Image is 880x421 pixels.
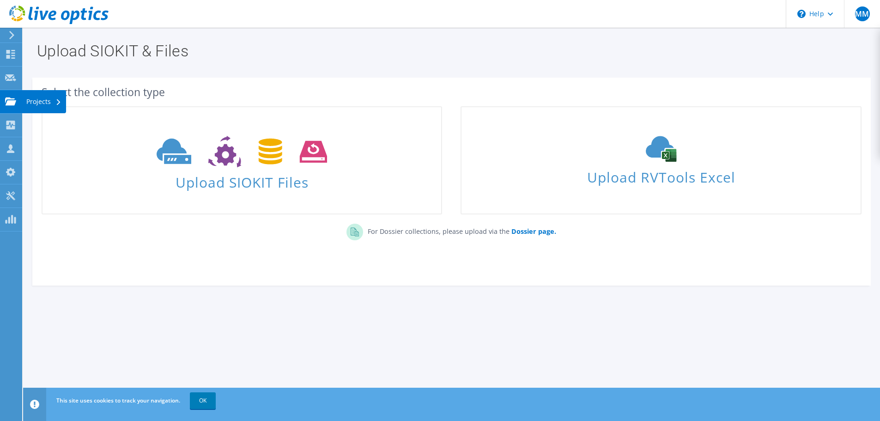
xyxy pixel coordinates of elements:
[363,224,556,237] p: For Dossier collections, please upload via the
[56,397,180,404] span: This site uses cookies to track your navigation.
[22,90,66,113] div: Projects
[461,106,861,214] a: Upload RVTools Excel
[510,227,556,236] a: Dossier page.
[37,43,862,59] h1: Upload SIOKIT & Files
[42,170,441,189] span: Upload SIOKIT Files
[461,165,860,185] span: Upload RVTools Excel
[42,87,862,97] div: Select the collection type
[797,10,806,18] svg: \n
[190,392,216,409] a: OK
[511,227,556,236] b: Dossier page.
[42,106,442,214] a: Upload SIOKIT Files
[855,6,870,21] span: MM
